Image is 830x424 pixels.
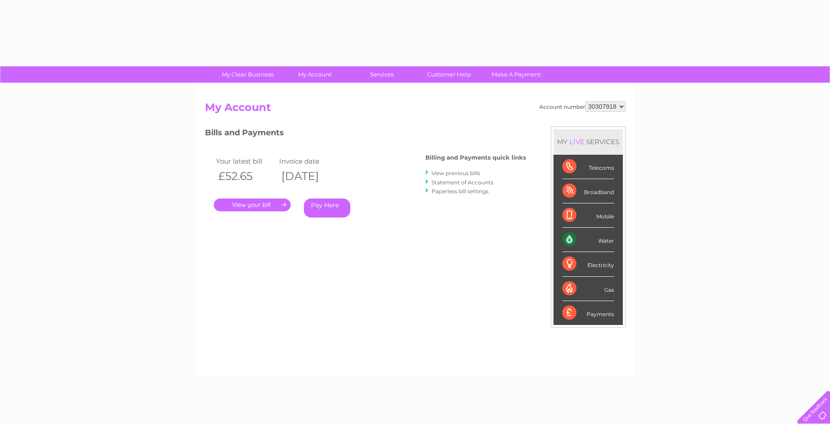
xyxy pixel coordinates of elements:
[562,203,614,228] div: Mobile
[432,170,480,176] a: View previous bills
[539,101,625,112] div: Account number
[205,101,625,118] h2: My Account
[214,199,291,211] a: .
[211,66,284,83] a: My Clear Business
[562,179,614,203] div: Broadband
[562,228,614,252] div: Water
[562,277,614,301] div: Gas
[425,154,526,161] h4: Billing and Payments quick links
[562,155,614,179] div: Telecoms
[304,199,350,218] a: Pay Here
[432,188,489,195] a: Paperless bill settings
[568,138,586,146] div: LIVE
[562,252,614,276] div: Electricity
[480,66,553,83] a: Make A Payment
[205,126,526,142] h3: Bills and Payments
[277,155,341,167] td: Invoice date
[278,66,351,83] a: My Account
[214,167,277,185] th: £52.65
[413,66,485,83] a: Customer Help
[553,129,623,154] div: MY SERVICES
[432,179,493,186] a: Statement of Accounts
[562,301,614,325] div: Payments
[345,66,418,83] a: Services
[214,155,277,167] td: Your latest bill
[277,167,341,185] th: [DATE]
